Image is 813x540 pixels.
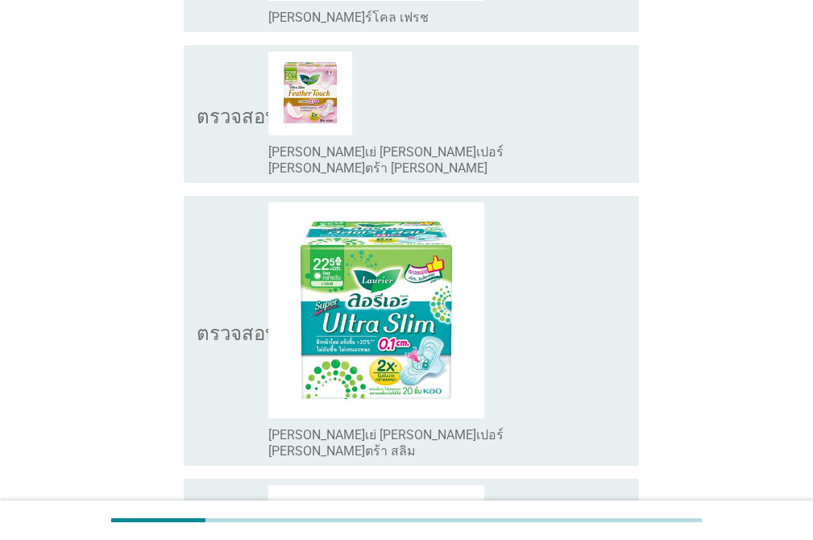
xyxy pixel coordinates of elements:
[268,10,429,25] font: [PERSON_NAME]ร์โคล เฟรช
[268,427,504,459] font: [PERSON_NAME]เย่ [PERSON_NAME]เปอร์ [PERSON_NAME]ตร้า สลิม
[268,202,484,418] img: 6bd75999-55f3-43dd-8cdb-a45b8cc376d8-LSSG-22.5-20-pcs-F.jpg
[268,52,352,135] img: 0aa5734e-3ea0-4311-b505-c187b851571e-laurier-sus-fetahertouch-22.5cm-8pcs.jpg
[268,144,504,176] font: [PERSON_NAME]เย่ [PERSON_NAME]เปอร์ [PERSON_NAME]ตร้า [PERSON_NAME]
[197,321,277,340] font: ตรวจสอบ
[197,104,277,123] font: ตรวจสอบ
